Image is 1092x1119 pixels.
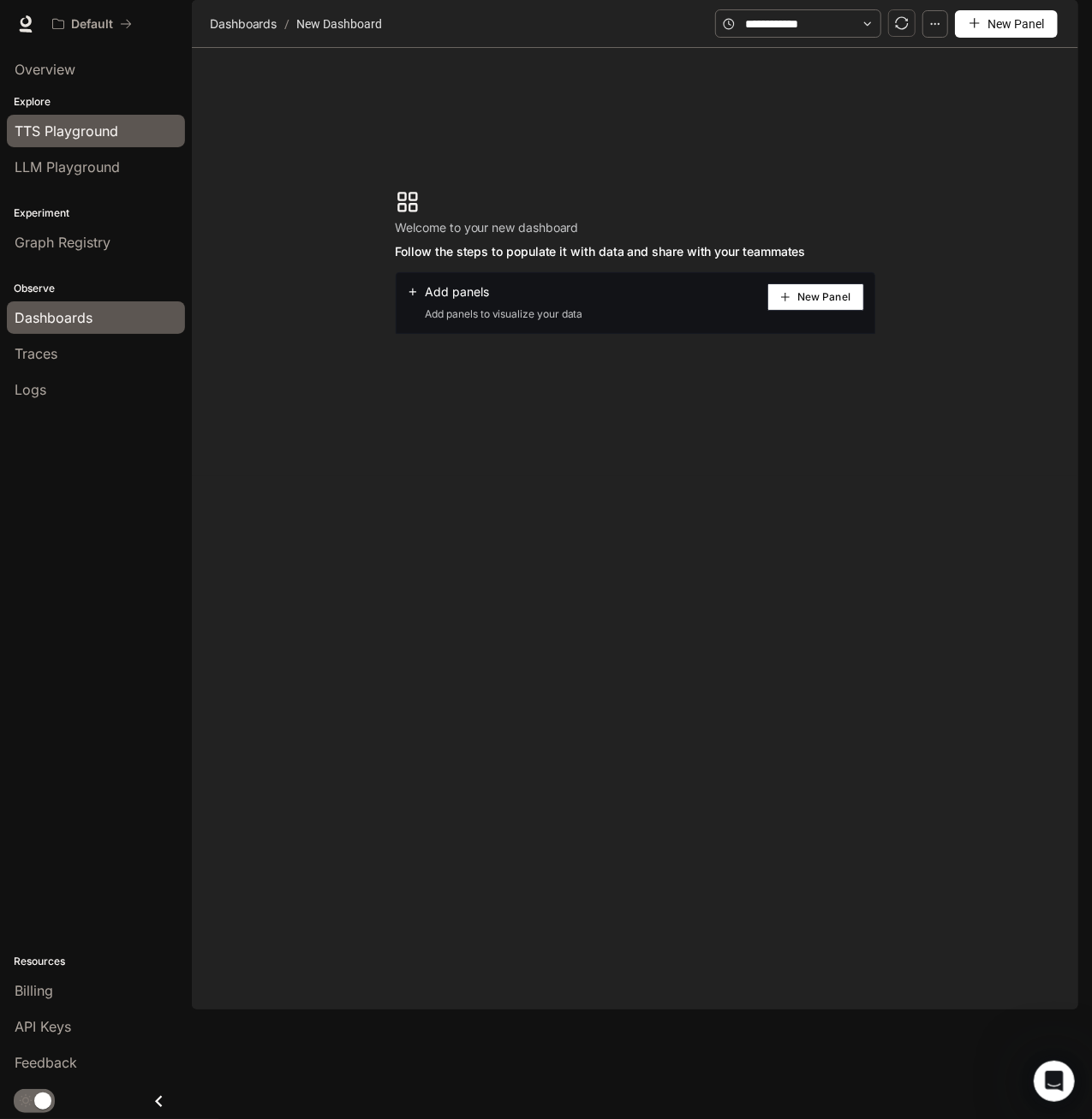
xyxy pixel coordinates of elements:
button: New Panel [767,283,864,311]
span: Dashboards [210,14,277,34]
span: Follow the steps to populate it with data and share with your teammates [396,241,806,262]
span: Welcome to your new dashboard [396,217,806,238]
p: Default [71,17,113,32]
span: New Panel [797,293,850,301]
article: New Dashboard [293,8,385,40]
span: plus [969,17,981,29]
span: New Panel [988,15,1044,33]
button: Dashboards [206,14,281,34]
span: Add panels [426,283,489,301]
iframe: Intercom live chat [1034,1061,1075,1102]
button: All workspaces [45,7,140,41]
span: / [284,15,289,33]
span: Add panels to visualize your data [407,306,583,323]
button: New Panel [955,10,1058,38]
span: sync [895,16,909,30]
span: plus [780,292,791,302]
